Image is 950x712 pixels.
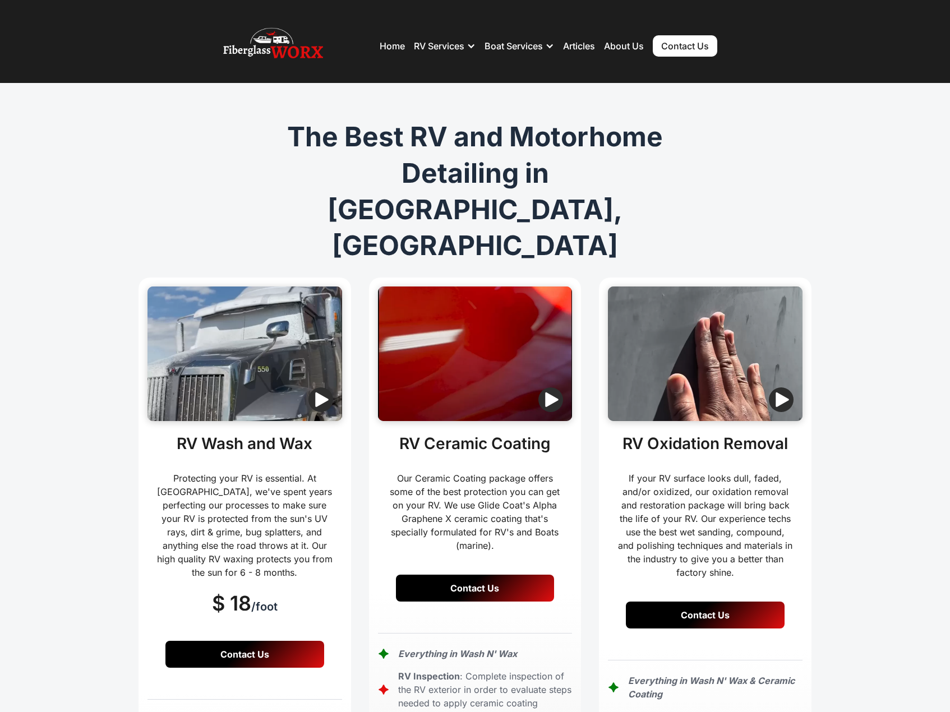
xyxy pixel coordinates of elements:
span: /foot [251,600,278,613]
strong: Everything in Wash N' Wax [398,648,517,659]
div: Boat Services [485,29,554,63]
img: Play video [308,387,333,412]
div: RV Services [414,29,476,63]
a: Home [380,40,405,52]
h3: Protecting your RV is essential. At [GEOGRAPHIC_DATA], we've spent years perfecting our processes... [156,471,333,579]
strong: RV Inspection [398,671,460,682]
a: About Us [604,40,644,52]
h1: The Best RV and Motorhome Detailing in [GEOGRAPHIC_DATA], [GEOGRAPHIC_DATA] [260,119,690,264]
a: Articles [563,40,595,52]
h3: If your RV surface looks dull, faded, and/or oxidized, our oxidation removal and restoration pack... [617,471,794,579]
img: Fiberglass WorX – RV Repair, RV Roof & RV Detailing [223,24,323,68]
a: Contact Us [653,35,717,57]
strong: Everything in Wash N' Wax & Ceramic Coating [628,675,795,700]
div: Boat Services [485,40,543,52]
img: Play video [769,387,794,412]
h2: RV Ceramic Coating [399,434,551,454]
h3: Our Ceramic Coating package offers some of the best protection you can get on your RV. We use Gli... [387,471,564,552]
strong: : Complete inspection of the RV exterior in order to evaluate steps needed to apply ceramic coating [398,671,571,709]
h2: RV Oxidation Removal [622,434,788,454]
h2: RV Wash and Wax [177,434,312,454]
a: Contact Us [396,575,555,602]
h3: $ 18 [212,588,278,618]
a: Contact Us [165,641,324,668]
img: Play video [538,387,563,412]
a: Contact Us [626,602,785,628]
div: RV Services [414,40,464,52]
